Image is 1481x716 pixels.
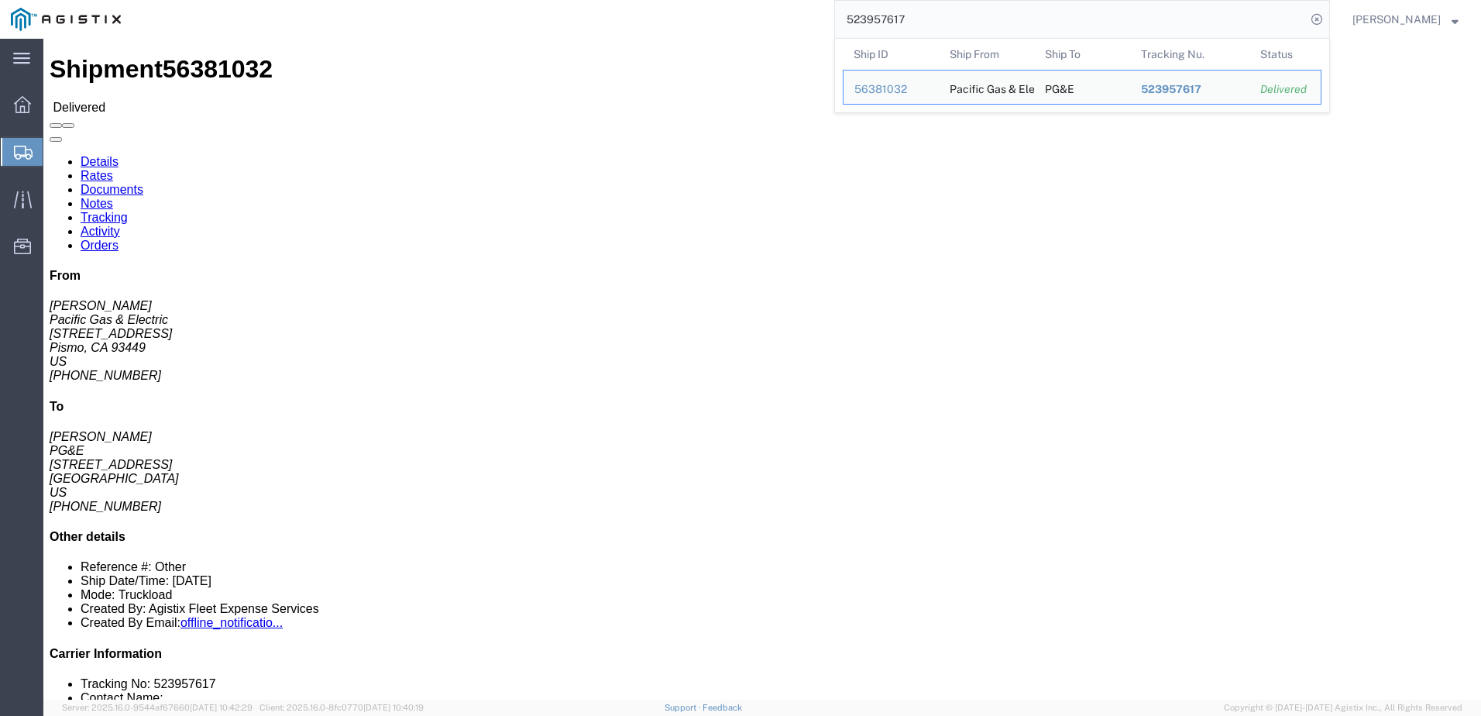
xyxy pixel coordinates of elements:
div: Delivered [1260,81,1310,98]
div: PG&E [1045,71,1074,104]
span: Copyright © [DATE]-[DATE] Agistix Inc., All Rights Reserved [1224,701,1462,714]
span: [DATE] 10:40:19 [363,703,424,712]
span: 523957617 [1141,83,1201,95]
span: Client: 2025.16.0-8fc0770 [259,703,424,712]
th: Ship From [939,39,1035,70]
div: 523957617 [1141,81,1239,98]
button: [PERSON_NAME] [1352,10,1459,29]
img: logo [11,8,121,31]
span: [DATE] 10:42:29 [190,703,253,712]
div: 56381032 [854,81,928,98]
th: Ship To [1034,39,1130,70]
a: Feedback [703,703,742,712]
span: Server: 2025.16.0-9544af67660 [62,703,253,712]
div: Pacific Gas & Electric [950,71,1024,104]
th: Tracking Nu. [1130,39,1250,70]
th: Status [1249,39,1321,70]
a: Support [665,703,703,712]
span: Deni Smith [1352,11,1441,28]
input: Search for shipment number, reference number [835,1,1306,38]
table: Search Results [843,39,1329,112]
th: Ship ID [843,39,939,70]
iframe: FS Legacy Container [43,39,1481,700]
